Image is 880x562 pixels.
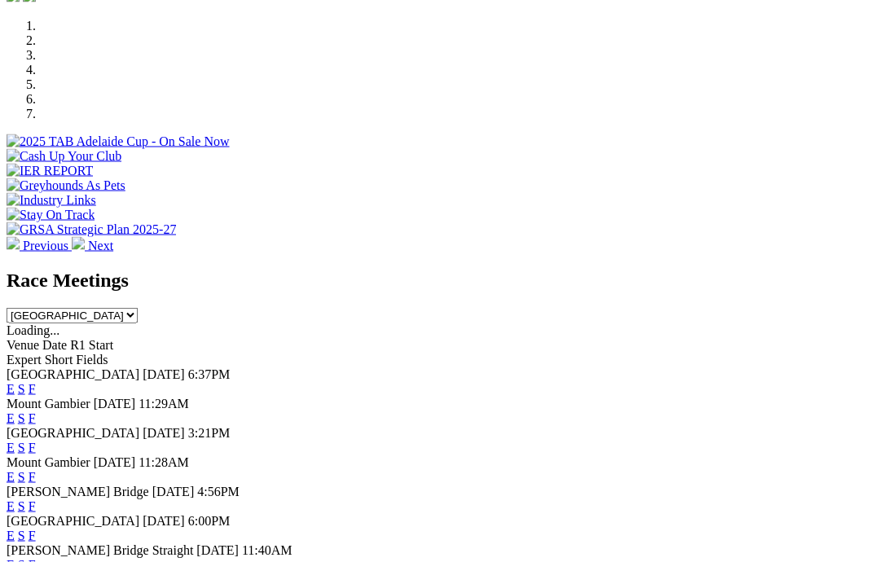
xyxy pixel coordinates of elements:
a: E [7,441,15,454]
a: F [29,382,36,396]
a: S [18,529,25,542]
span: Mount Gambier [7,455,90,469]
span: [GEOGRAPHIC_DATA] [7,367,139,381]
img: Stay On Track [7,208,95,222]
span: 3:21PM [188,426,231,440]
span: [GEOGRAPHIC_DATA] [7,514,139,528]
a: E [7,529,15,542]
a: E [7,470,15,484]
span: Fields [76,353,108,367]
span: Mount Gambier [7,397,90,411]
span: [GEOGRAPHIC_DATA] [7,426,139,440]
span: Venue [7,338,39,352]
span: [DATE] [196,543,239,557]
img: GRSA Strategic Plan 2025-27 [7,222,176,237]
span: R1 Start [70,338,113,352]
span: 11:29AM [139,397,189,411]
span: [DATE] [143,426,185,440]
img: 2025 TAB Adelaide Cup - On Sale Now [7,134,230,149]
a: F [29,441,36,454]
a: E [7,382,15,396]
span: Expert [7,353,42,367]
span: [PERSON_NAME] Bridge Straight [7,543,193,557]
a: F [29,411,36,425]
span: [DATE] [152,485,195,498]
a: S [18,382,25,396]
a: F [29,470,36,484]
span: [DATE] [143,367,185,381]
img: chevron-right-pager-white.svg [72,237,85,250]
span: [DATE] [94,397,136,411]
a: F [29,529,36,542]
span: Loading... [7,323,59,337]
img: Greyhounds As Pets [7,178,125,193]
h2: Race Meetings [7,270,873,292]
img: Industry Links [7,193,96,208]
img: IER REPORT [7,164,93,178]
a: S [18,470,25,484]
span: Short [45,353,73,367]
a: S [18,441,25,454]
a: S [18,411,25,425]
span: Previous [23,239,68,252]
span: 11:40AM [242,543,293,557]
a: S [18,499,25,513]
span: [DATE] [143,514,185,528]
a: Next [72,239,113,252]
span: 11:28AM [139,455,189,469]
span: Next [88,239,113,252]
span: 6:00PM [188,514,231,528]
a: E [7,499,15,513]
a: Previous [7,239,72,252]
a: E [7,411,15,425]
span: [DATE] [94,455,136,469]
span: Date [42,338,67,352]
a: F [29,499,36,513]
img: Cash Up Your Club [7,149,121,164]
img: chevron-left-pager-white.svg [7,237,20,250]
span: 4:56PM [197,485,240,498]
span: [PERSON_NAME] Bridge [7,485,149,498]
span: 6:37PM [188,367,231,381]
